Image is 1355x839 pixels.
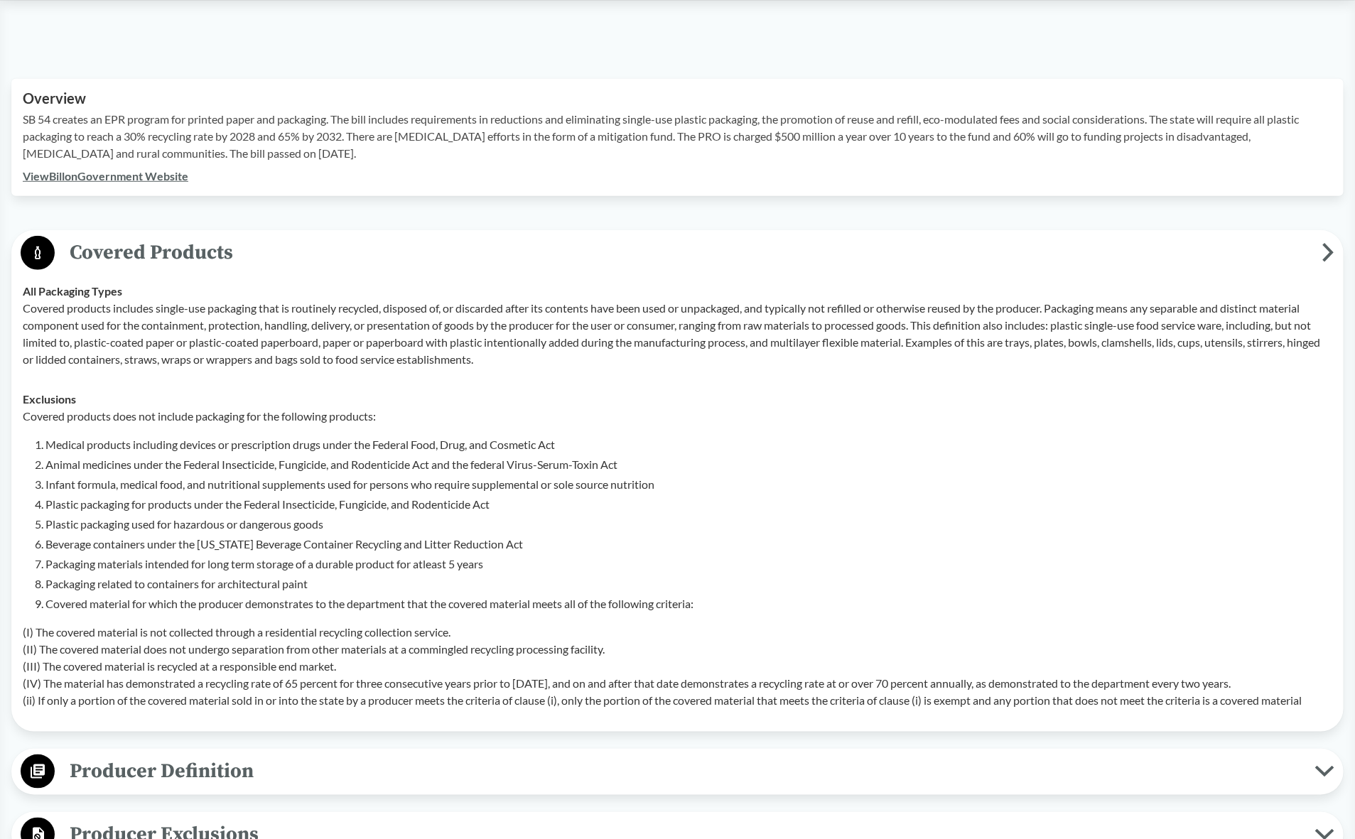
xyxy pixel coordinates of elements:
li: Medical products including devices or prescription drugs under the Federal Food, Drug, and Cosmet... [45,436,1332,453]
li: Beverage containers under the [US_STATE] Beverage Container Recycling and Litter Reduction Act [45,536,1332,553]
p: Covered products includes single-use packaging that is routinely recycled, disposed of, or discar... [23,300,1332,368]
li: Plastic packaging for products under the Federal Insecticide, Fungicide, and Rodenticide Act [45,496,1332,513]
p: (I) The covered material is not collected through a residential recycling collection service. (II... [23,624,1332,709]
li: Covered material for which the producer demonstrates to the department that the covered material ... [45,595,1332,612]
p: SB 54 creates an EPR program for printed paper and packaging. The bill includes requirements in r... [23,111,1332,162]
li: Animal medicines under the Federal Insecticide, Fungicide, and Rodenticide Act and the federal Vi... [45,456,1332,473]
li: Packaging materials intended for long term storage of a durable product for atleast 5 years [45,556,1332,573]
li: Packaging related to containers for architectural paint [45,575,1332,592]
strong: Exclusions [23,392,76,406]
button: Producer Definition [16,754,1339,790]
h2: Overview [23,90,1332,107]
li: Infant formula, medical food, and nutritional supplements used for persons who require supplement... [45,476,1332,493]
button: Covered Products [16,235,1339,271]
p: Covered products does not include packaging for the following products: [23,408,1332,425]
span: Producer Definition [55,755,1315,787]
li: Plastic packaging used for hazardous or dangerous goods [45,516,1332,533]
a: ViewBillonGovernment Website [23,169,188,183]
span: Covered Products [55,237,1322,269]
strong: All Packaging Types [23,284,122,298]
